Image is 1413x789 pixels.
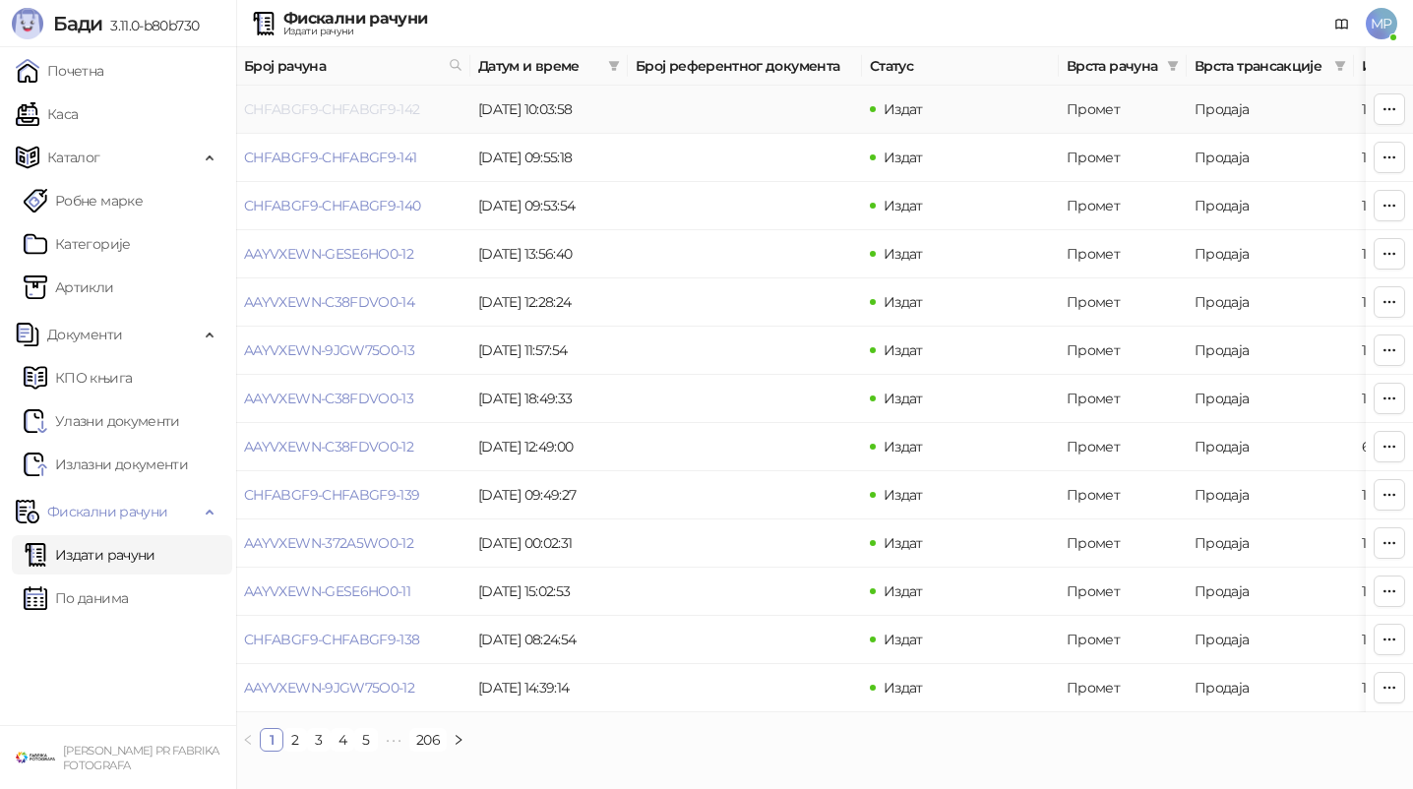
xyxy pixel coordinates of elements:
a: Издати рачуни [24,535,155,575]
span: Издат [884,100,923,118]
li: 206 [409,728,447,752]
td: AAYVXEWN-GESE6HO0-12 [236,230,470,278]
span: Издат [884,197,923,214]
span: filter [1330,51,1350,81]
td: Промет [1059,375,1187,423]
a: ArtikliАртикли [24,268,114,307]
a: AAYVXEWN-372A5WO0-12 [244,534,413,552]
th: Врста рачуна [1059,47,1187,86]
button: left [236,728,260,752]
td: AAYVXEWN-9JGW75O0-12 [236,664,470,712]
a: Категорије [24,224,131,264]
a: CHFABGF9-CHFABGF9-141 [244,149,417,166]
a: AAYVXEWN-C38FDVO0-13 [244,390,413,407]
img: 64x64-companyLogo-38624034-993d-4b3e-9699-b297fbaf4d83.png [16,738,55,777]
td: Промет [1059,423,1187,471]
a: KPO knjigaКПО књига [24,358,132,397]
td: Продаја [1187,86,1354,134]
td: [DATE] 00:02:31 [470,519,628,568]
img: Logo [12,8,43,39]
a: AAYVXEWN-C38FDVO0-12 [244,438,413,455]
td: AAYVXEWN-C38FDVO0-13 [236,375,470,423]
span: Бади [53,12,102,35]
small: [PERSON_NAME] PR FABRIKA FOTOGRAFA [63,744,219,772]
a: AAYVXEWN-9JGW75O0-13 [244,341,414,359]
span: Број рачуна [244,55,441,77]
td: Продаја [1187,182,1354,230]
a: Документација [1326,8,1358,39]
span: Издат [884,390,923,407]
a: CHFABGF9-CHFABGF9-138 [244,631,420,648]
li: 1 [260,728,283,752]
span: Издат [884,149,923,166]
td: CHFABGF9-CHFABGF9-139 [236,471,470,519]
span: Издат [884,631,923,648]
span: Издат [884,679,923,697]
span: Издат [884,582,923,600]
a: Почетна [16,51,104,91]
td: AAYVXEWN-9JGW75O0-13 [236,327,470,375]
a: AAYVXEWN-9JGW75O0-12 [244,679,414,697]
td: Промет [1059,471,1187,519]
a: AAYVXEWN-GESE6HO0-12 [244,245,413,263]
a: 206 [410,729,446,751]
a: 2 [284,729,306,751]
span: Врста рачуна [1067,55,1159,77]
span: left [242,734,254,746]
th: Број рачуна [236,47,470,86]
td: AAYVXEWN-C38FDVO0-12 [236,423,470,471]
span: filter [608,60,620,72]
td: Промет [1059,278,1187,327]
span: 3.11.0-b80b730 [102,17,199,34]
li: Следећих 5 Страна [378,728,409,752]
span: Врста трансакције [1195,55,1326,77]
a: AAYVXEWN-GESE6HO0-11 [244,582,410,600]
li: 3 [307,728,331,752]
td: Продаја [1187,375,1354,423]
a: CHFABGF9-CHFABGF9-139 [244,486,420,504]
span: Датум и време [478,55,600,77]
div: Издати рачуни [283,27,427,36]
td: Продаја [1187,471,1354,519]
span: Издат [884,293,923,311]
td: CHFABGF9-CHFABGF9-141 [236,134,470,182]
a: 1 [261,729,282,751]
li: 5 [354,728,378,752]
td: [DATE] 11:57:54 [470,327,628,375]
span: filter [604,51,624,81]
td: Промет [1059,327,1187,375]
a: CHFABGF9-CHFABGF9-140 [244,197,421,214]
td: Продаја [1187,134,1354,182]
a: CHFABGF9-CHFABGF9-142 [244,100,420,118]
td: [DATE] 09:53:54 [470,182,628,230]
button: right [447,728,470,752]
td: CHFABGF9-CHFABGF9-140 [236,182,470,230]
td: Продаја [1187,423,1354,471]
a: Ulazni dokumentiУлазни документи [24,401,180,441]
span: filter [1167,60,1179,72]
span: filter [1334,60,1346,72]
td: Продаја [1187,568,1354,616]
a: Излазни документи [24,445,188,484]
span: ••• [378,728,409,752]
th: Статус [862,47,1059,86]
span: Документи [47,315,122,354]
td: Промет [1059,182,1187,230]
span: Издат [884,438,923,455]
td: Промет [1059,616,1187,664]
td: AAYVXEWN-C38FDVO0-14 [236,278,470,327]
td: Продаја [1187,230,1354,278]
a: Робне марке [24,181,143,220]
a: 5 [355,729,377,751]
span: Издат [884,245,923,263]
td: AAYVXEWN-GESE6HO0-11 [236,568,470,616]
th: Број референтног документа [628,47,862,86]
td: [DATE] 09:55:18 [470,134,628,182]
td: Продаја [1187,664,1354,712]
td: [DATE] 12:28:24 [470,278,628,327]
div: Фискални рачуни [283,11,427,27]
td: CHFABGF9-CHFABGF9-138 [236,616,470,664]
td: Промет [1059,230,1187,278]
td: [DATE] 14:39:14 [470,664,628,712]
li: 4 [331,728,354,752]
